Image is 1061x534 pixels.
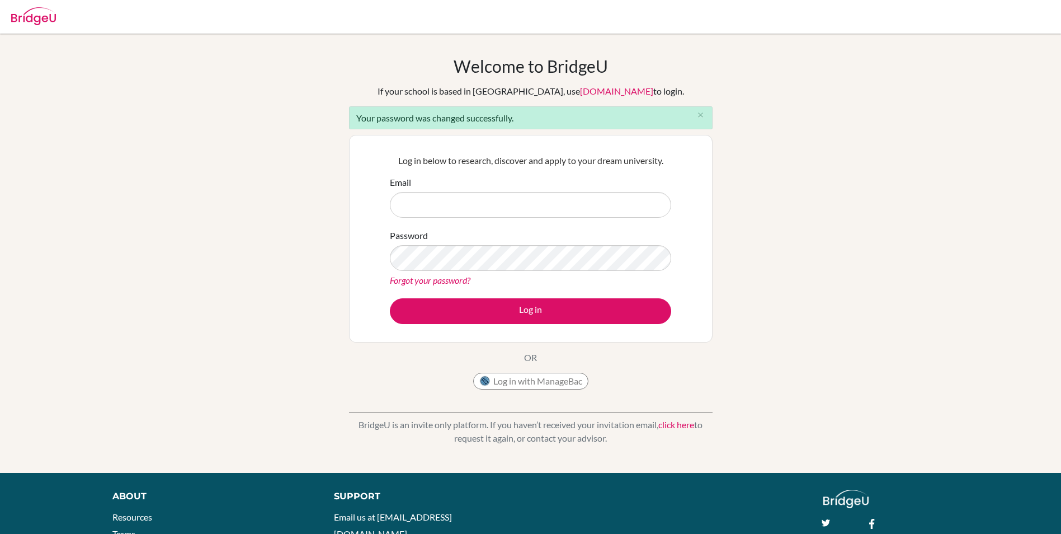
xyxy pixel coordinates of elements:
div: Your password was changed successfully. [349,106,713,129]
label: Password [390,229,428,242]
p: BridgeU is an invite only platform. If you haven’t received your invitation email, to request it ... [349,418,713,445]
img: Bridge-U [11,7,56,25]
div: Support [334,490,517,503]
button: Log in [390,298,671,324]
i: close [696,111,705,119]
img: logo_white@2x-f4f0deed5e89b7ecb1c2cc34c3e3d731f90f0f143d5ea2071677605dd97b5244.png [823,490,869,508]
p: Log in below to research, discover and apply to your dream university. [390,154,671,167]
a: [DOMAIN_NAME] [580,86,653,96]
label: Email [390,176,411,189]
div: About [112,490,309,503]
div: If your school is based in [GEOGRAPHIC_DATA], use to login. [378,85,684,98]
a: click here [658,419,694,430]
a: Resources [112,512,152,522]
h1: Welcome to BridgeU [454,56,608,76]
button: Log in with ManageBac [473,373,588,390]
p: OR [524,351,537,364]
button: Close [690,107,712,124]
a: Forgot your password? [390,275,470,285]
